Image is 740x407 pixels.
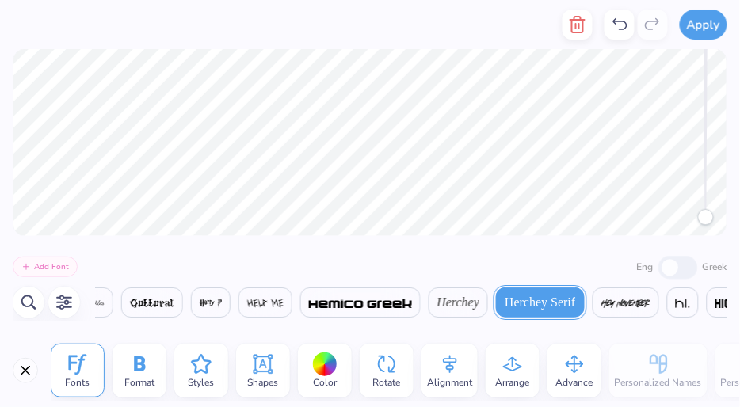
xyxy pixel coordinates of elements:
[66,376,90,389] span: Fonts
[427,376,472,389] span: Alignment
[309,299,411,308] img: Hemico Greek
[373,376,401,389] span: Rotate
[698,209,714,225] div: Accessibility label
[601,299,651,308] img: Hey November
[247,299,284,308] img: Help Me
[313,376,337,389] span: Color
[505,293,575,312] span: Herchey Serif
[437,293,480,312] span: Herchey
[248,376,279,389] span: Shapes
[13,358,38,383] button: Close
[200,299,223,308] img: Harry P
[637,260,654,274] label: Eng
[556,376,593,389] span: Advance
[189,376,215,389] span: Styles
[130,299,174,308] img: Guttural
[680,10,727,40] button: Apply
[703,260,727,274] label: Greek
[124,376,154,389] span: Format
[13,257,78,277] button: Add Font
[496,376,530,389] span: Arrange
[676,299,690,308] img: Hi.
